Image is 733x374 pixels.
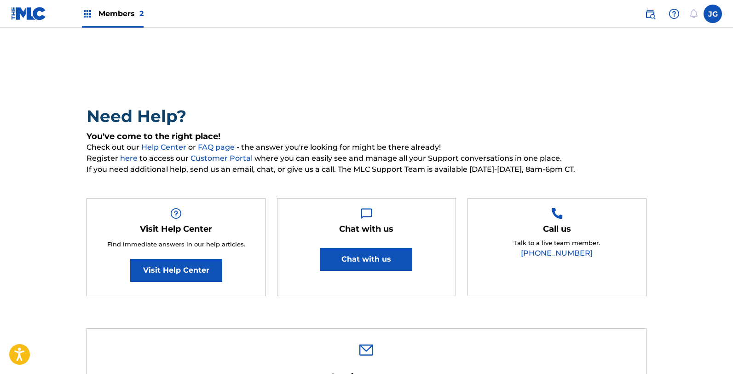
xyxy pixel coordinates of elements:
[82,8,93,19] img: Top Rightsholders
[543,224,571,234] h5: Call us
[551,208,563,219] img: Help Box Image
[98,8,144,19] span: Members
[645,8,656,19] img: search
[320,248,412,271] button: Chat with us
[141,143,188,152] a: Help Center
[87,131,646,142] h5: You've come to the right place!
[359,345,373,356] img: 0ff00501b51b535a1dc6.svg
[669,8,680,19] img: help
[11,7,46,20] img: MLC Logo
[514,239,600,248] p: Talk to a live team member.
[704,5,722,23] div: User Menu
[87,153,646,164] span: Register to access our where you can easily see and manage all your Support conversations in one ...
[689,9,698,18] div: Notifications
[641,5,659,23] a: Public Search
[87,164,646,175] span: If you need additional help, send us an email, chat, or give us a call. The MLC Support Team is a...
[120,154,139,163] a: here
[687,330,733,374] iframe: Chat Widget
[170,208,182,219] img: Help Box Image
[198,143,237,152] a: FAQ page
[130,259,222,282] a: Visit Help Center
[665,5,683,23] div: Help
[87,142,646,153] span: Check out our or - the answer you're looking for might be there already!
[107,240,245,248] span: Find immediate answers in our help articles.
[87,106,646,127] h2: Need Help?
[139,9,144,18] span: 2
[521,249,593,257] a: [PHONE_NUMBER]
[140,224,212,234] h5: Visit Help Center
[361,208,372,219] img: Help Box Image
[339,224,393,234] h5: Chat with us
[190,154,254,163] a: Customer Portal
